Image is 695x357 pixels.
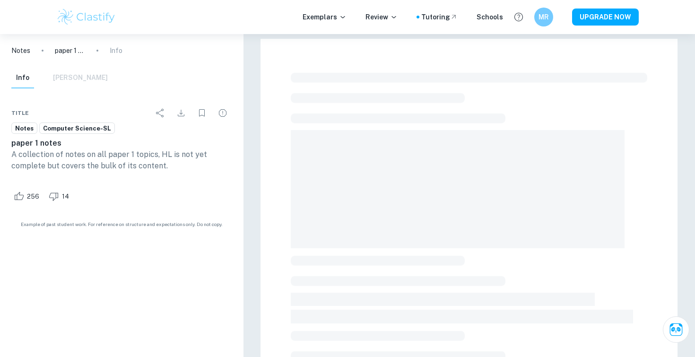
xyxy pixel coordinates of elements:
[11,122,37,134] a: Notes
[55,45,85,56] p: paper 1 notes
[477,12,503,22] a: Schools
[663,316,689,343] button: Ask Clai
[40,124,114,133] span: Computer Science-SL
[11,68,34,88] button: Info
[11,45,30,56] a: Notes
[11,189,44,204] div: Like
[11,149,232,172] p: A collection of notes on all paper 1 topics, HL is not yet complete but covers the bulk of its co...
[46,189,74,204] div: Dislike
[192,104,211,122] div: Bookmark
[39,122,115,134] a: Computer Science-SL
[511,9,527,25] button: Help and Feedback
[57,192,74,201] span: 14
[56,8,116,26] img: Clastify logo
[11,138,232,149] h6: paper 1 notes
[421,12,458,22] a: Tutoring
[11,221,232,228] span: Example of past student work. For reference on structure and expectations only. Do not copy.
[151,104,170,122] div: Share
[172,104,191,122] div: Download
[534,8,553,26] button: MR
[365,12,398,22] p: Review
[11,109,29,117] span: Title
[12,124,37,133] span: Notes
[213,104,232,122] div: Report issue
[539,12,549,22] h6: MR
[572,9,639,26] button: UPGRADE NOW
[110,45,122,56] p: Info
[22,192,44,201] span: 256
[303,12,347,22] p: Exemplars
